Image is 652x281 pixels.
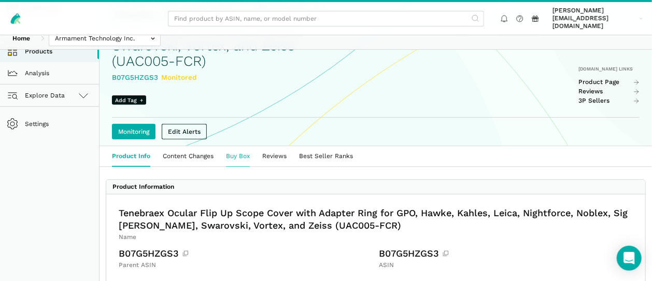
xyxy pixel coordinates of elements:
span: Explore Data [9,89,65,102]
div: B07G5HZGS3 [379,247,633,260]
span: Monitored [161,73,196,81]
div: Open Intercom Messenger [617,246,642,271]
div: B07G5HZGS3 [119,247,373,260]
div: Tenebraex Ocular Flip Up Scope Cover with Adapter Ring for GPO, Hawke, Kahles, Leica, Nightforce,... [119,207,633,232]
div: Name [119,233,633,241]
span: + [140,96,143,104]
a: Best Seller Ranks [293,146,359,166]
span: [PERSON_NAME][EMAIL_ADDRESS][DOMAIN_NAME] [552,7,636,30]
div: Parent ASIN [119,261,373,269]
div: [DOMAIN_NAME] Links [578,66,640,72]
div: ASIN [379,261,633,269]
a: Reviews [578,88,640,95]
div: Product Information [112,183,174,191]
a: Product Page [578,78,640,86]
a: 3P Sellers [578,97,640,105]
span: Add Tag [112,95,146,105]
a: Buy Box [220,146,256,166]
a: Product Info [106,146,157,166]
input: Find product by ASIN, name, or model number [168,11,484,26]
a: Content Changes [157,146,220,166]
a: Home [6,31,36,46]
a: [PERSON_NAME][EMAIL_ADDRESS][DOMAIN_NAME] [549,5,646,32]
input: Armament Technology Inc. [49,31,161,46]
a: Reviews [256,146,293,166]
a: Edit Alerts [162,124,207,139]
div: B07G5HZGS3 [112,72,348,83]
